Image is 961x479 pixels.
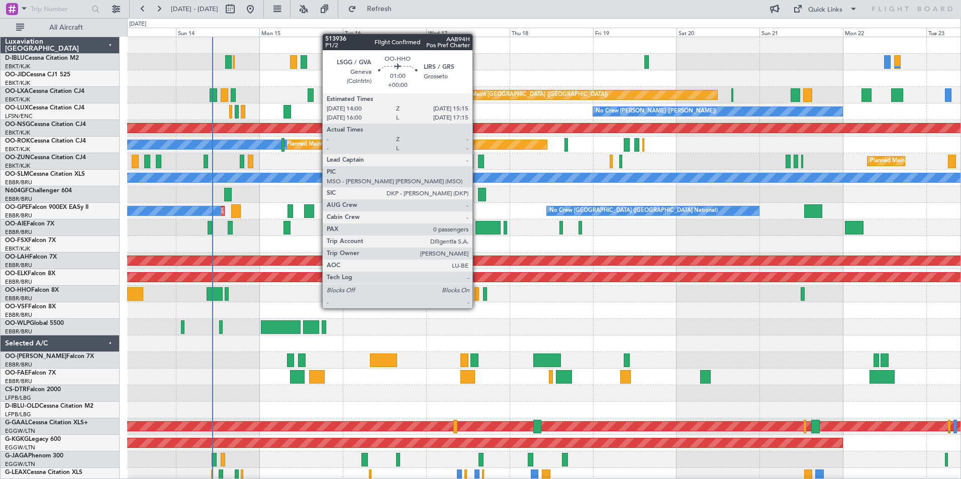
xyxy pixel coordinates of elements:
[5,55,25,61] span: D-IBLU
[26,24,106,31] span: All Aircraft
[5,328,32,335] a: EBBR/BRU
[5,122,86,128] a: OO-NSGCessna Citation CJ4
[5,55,79,61] a: D-IBLUCessna Citation M2
[5,278,32,286] a: EBBR/BRU
[5,353,94,360] a: OO-[PERSON_NAME]Falcon 7X
[5,228,32,236] a: EBBR/BRU
[5,212,32,219] a: EBBR/BRU
[5,403,93,409] a: D-IBLU-OLDCessna Citation M2
[286,137,445,152] div: Planned Maint [GEOGRAPHIC_DATA] ([GEOGRAPHIC_DATA])
[808,5,842,15] div: Quick Links
[5,271,55,277] a: OO-ELKFalcon 8X
[31,2,88,17] input: Trip Number
[677,28,760,37] div: Sat 20
[5,370,56,376] a: OO-FAEFalcon 7X
[593,28,677,37] div: Fri 19
[5,129,30,137] a: EBKT/KJK
[5,122,30,128] span: OO-NSG
[549,203,718,218] div: No Crew [GEOGRAPHIC_DATA] ([GEOGRAPHIC_DATA] National)
[5,370,28,376] span: OO-FAE
[5,353,66,360] span: OO-[PERSON_NAME]
[5,188,72,194] a: N604GFChallenger 604
[5,287,31,293] span: OO-HHO
[5,254,57,260] a: OO-LAHFalcon 7X
[5,195,32,203] a: EBBR/BRU
[5,254,29,260] span: OO-LAH
[5,411,31,418] a: LFPB/LBG
[5,112,33,120] a: LFSN/ENC
[843,28,926,37] div: Mon 22
[5,146,30,153] a: EBKT/KJK
[5,394,31,402] a: LFPB/LBG
[176,28,259,37] div: Sun 14
[5,105,84,111] a: OO-LUXCessna Citation CJ4
[5,320,30,326] span: OO-WLP
[5,444,35,451] a: EGGW/LTN
[788,1,862,17] button: Quick Links
[5,96,30,103] a: EBKT/KJK
[5,72,70,78] a: OO-JIDCessna CJ1 525
[5,237,56,244] a: OO-FSXFalcon 7X
[5,460,35,468] a: EGGW/LTN
[5,287,59,293] a: OO-HHOFalcon 8X
[5,171,85,177] a: OO-SLMCessna Citation XLS
[5,436,61,442] a: G-KGKGLegacy 600
[5,304,56,310] a: OO-VSFFalcon 8X
[5,171,29,177] span: OO-SLM
[5,453,28,459] span: G-JAGA
[5,221,27,227] span: OO-AIE
[5,420,88,426] a: G-GAALCessna Citation XLS+
[259,28,343,37] div: Mon 15
[11,20,109,36] button: All Aircraft
[5,420,28,426] span: G-GAAL
[5,155,30,161] span: OO-ZUN
[343,1,404,17] button: Refresh
[5,204,88,210] a: OO-GPEFalcon 900EX EASy II
[343,28,426,37] div: Tue 16
[426,28,510,37] div: Wed 17
[5,311,32,319] a: EBBR/BRU
[5,320,64,326] a: OO-WLPGlobal 5500
[5,79,30,87] a: EBKT/KJK
[5,72,26,78] span: OO-JID
[358,6,401,13] span: Refresh
[5,221,54,227] a: OO-AIEFalcon 7X
[5,245,30,253] a: EBKT/KJK
[5,427,35,435] a: EGGW/LTN
[5,436,29,442] span: G-KGKG
[129,20,146,29] div: [DATE]
[510,28,593,37] div: Thu 18
[5,304,28,310] span: OO-VSF
[5,138,86,144] a: OO-ROKCessna Citation CJ4
[5,361,32,369] a: EBBR/BRU
[5,88,84,94] a: OO-LXACessna Citation CJ4
[5,179,32,186] a: EBBR/BRU
[5,378,32,385] a: EBBR/BRU
[5,105,29,111] span: OO-LUX
[759,28,843,37] div: Sun 21
[93,28,176,37] div: Sat 13
[5,155,86,161] a: OO-ZUNCessna Citation CJ4
[5,271,28,277] span: OO-ELK
[5,204,29,210] span: OO-GPE
[5,262,32,269] a: EBBR/BRU
[5,469,27,475] span: G-LEAX
[5,469,82,475] a: G-LEAXCessna Citation XLS
[5,88,29,94] span: OO-LXA
[5,387,61,393] a: CS-DTRFalcon 2000
[596,104,716,119] div: No Crew [PERSON_NAME] ([PERSON_NAME])
[5,188,29,194] span: N604GF
[5,295,32,302] a: EBBR/BRU
[171,5,218,14] span: [DATE] - [DATE]
[5,138,30,144] span: OO-ROK
[449,87,608,102] div: Planned Maint [GEOGRAPHIC_DATA] ([GEOGRAPHIC_DATA])
[5,387,27,393] span: CS-DTR
[5,403,39,409] span: D-IBLU-OLD
[5,162,30,170] a: EBKT/KJK
[5,237,28,244] span: OO-FSX
[5,63,30,70] a: EBKT/KJK
[5,453,63,459] a: G-JAGAPhenom 300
